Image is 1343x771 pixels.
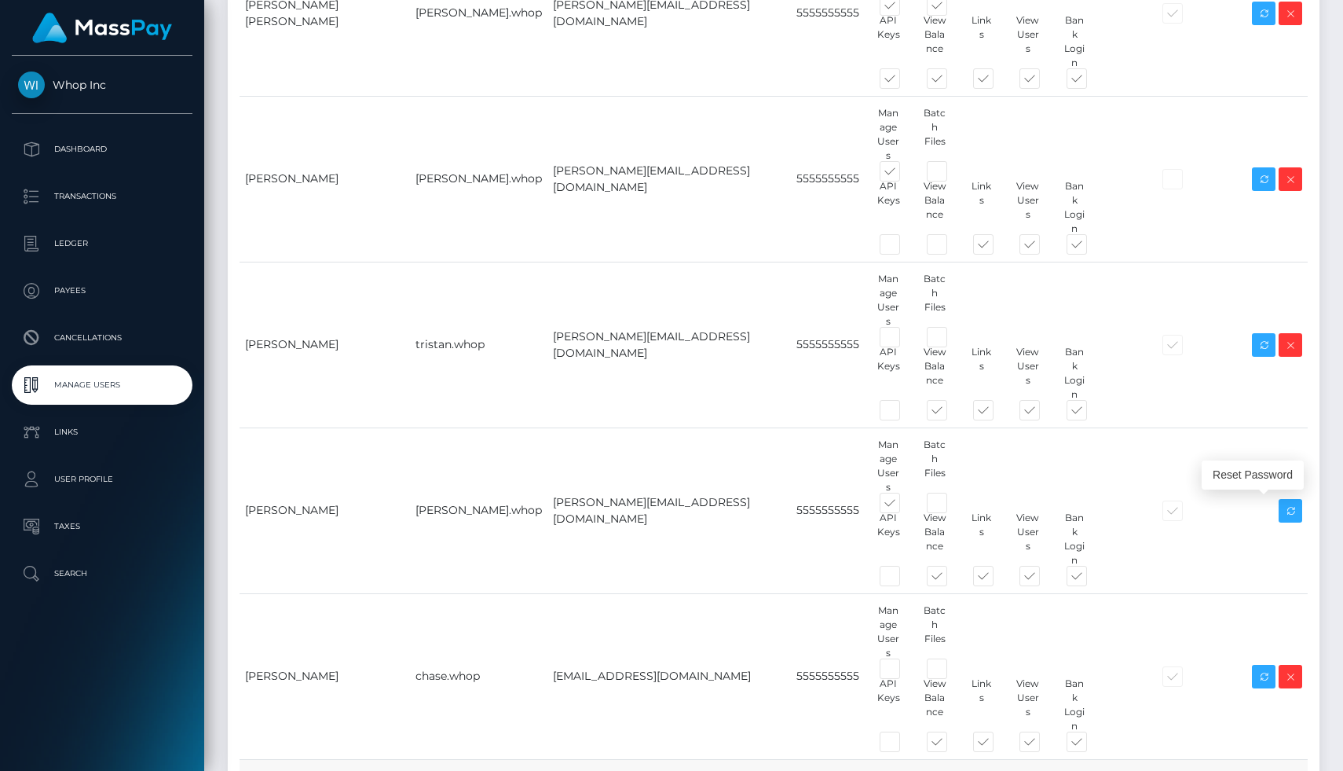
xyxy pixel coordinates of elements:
td: chase.whop [410,593,547,759]
span: Whop Inc [12,78,192,92]
div: View Users [1005,179,1051,236]
td: 5555555555 [791,593,871,759]
div: View Balance [912,13,958,70]
div: Manage Users [865,272,911,329]
td: [PERSON_NAME][EMAIL_ADDRESS][DOMAIN_NAME] [547,262,791,428]
td: 5555555555 [791,262,871,428]
div: Links [958,677,1005,733]
td: [EMAIL_ADDRESS][DOMAIN_NAME] [547,593,791,759]
a: User Profile [12,460,192,499]
a: Transactions [12,177,192,216]
td: [PERSON_NAME].whop [410,96,547,262]
a: Taxes [12,507,192,546]
a: Payees [12,271,192,310]
td: [PERSON_NAME] [240,428,410,593]
div: Manage Users [865,438,911,494]
div: Bank Login [1052,677,1098,733]
a: Dashboard [12,130,192,169]
p: Dashboard [18,138,186,161]
td: [PERSON_NAME] [240,593,410,759]
td: [PERSON_NAME] [240,96,410,262]
a: Manage Users [12,365,192,405]
div: Batch Files [912,106,958,163]
div: View Balance [912,677,958,733]
td: [PERSON_NAME].whop [410,428,547,593]
div: Links [958,13,1005,70]
p: Payees [18,279,186,303]
a: Links [12,413,192,452]
div: Manage Users [865,106,911,163]
div: Manage Users [865,604,911,660]
div: View Users [1005,345,1051,402]
div: API Keys [865,511,911,567]
img: MassPay Logo [32,13,172,43]
img: Whop Inc [18,72,45,98]
td: [PERSON_NAME][EMAIL_ADDRESS][DOMAIN_NAME] [547,428,791,593]
div: View Balance [912,345,958,402]
div: API Keys [865,13,911,70]
td: tristan.whop [410,262,547,428]
div: View Balance [912,179,958,236]
p: User Profile [18,468,186,491]
div: View Users [1005,677,1051,733]
div: Bank Login [1052,511,1098,567]
div: Batch Files [912,272,958,329]
div: View Users [1005,13,1051,70]
td: 5555555555 [791,96,871,262]
p: Cancellations [18,326,186,350]
p: Links [18,420,186,444]
div: Links [958,511,1005,567]
a: Cancellations [12,318,192,358]
p: Taxes [18,515,186,538]
div: Reset Password [1202,461,1304,490]
div: API Keys [865,179,911,236]
td: [PERSON_NAME] [240,262,410,428]
div: View Users [1005,511,1051,567]
div: Batch Files [912,604,958,660]
p: Search [18,562,186,586]
div: Bank Login [1052,345,1098,402]
p: Manage Users [18,373,186,397]
div: API Keys [865,677,911,733]
td: [PERSON_NAME][EMAIL_ADDRESS][DOMAIN_NAME] [547,96,791,262]
a: Search [12,554,192,593]
div: Bank Login [1052,13,1098,70]
div: Bank Login [1052,179,1098,236]
p: Transactions [18,185,186,208]
p: Ledger [18,232,186,255]
div: API Keys [865,345,911,402]
div: Batch Files [912,438,958,494]
div: Links [958,179,1005,236]
a: Ledger [12,224,192,263]
div: Links [958,345,1005,402]
td: 5555555555 [791,428,871,593]
div: View Balance [912,511,958,567]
